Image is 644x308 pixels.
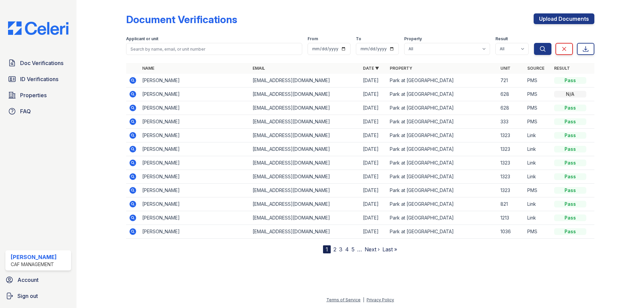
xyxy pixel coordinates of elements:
td: Park at [GEOGRAPHIC_DATA] [387,87,497,101]
td: PMS [525,225,551,239]
label: To [356,36,361,42]
td: Link [525,211,551,225]
td: PMS [525,87,551,101]
td: Link [525,197,551,211]
label: Result [495,36,508,42]
div: Pass [554,173,586,180]
a: Result [554,66,570,71]
div: CAF Management [11,261,57,268]
a: Properties [5,88,71,102]
td: Park at [GEOGRAPHIC_DATA] [387,197,497,211]
td: PMS [525,74,551,87]
a: Date ▼ [363,66,379,71]
td: [PERSON_NAME] [140,87,250,101]
td: 333 [498,115,525,129]
td: Park at [GEOGRAPHIC_DATA] [387,156,497,170]
td: 1323 [498,184,525,197]
td: [PERSON_NAME] [140,156,250,170]
div: Pass [554,201,586,207]
div: [PERSON_NAME] [11,253,57,261]
div: Pass [554,214,586,221]
td: Link [525,156,551,170]
td: Park at [GEOGRAPHIC_DATA] [387,170,497,184]
td: 721 [498,74,525,87]
span: FAQ [20,107,31,115]
td: [PERSON_NAME] [140,74,250,87]
td: [PERSON_NAME] [140,142,250,156]
td: [EMAIL_ADDRESS][DOMAIN_NAME] [250,211,360,225]
td: 1323 [498,129,525,142]
div: Pass [554,228,586,235]
td: [EMAIL_ADDRESS][DOMAIN_NAME] [250,115,360,129]
a: 3 [339,246,342,253]
div: Pass [554,160,586,166]
td: Park at [GEOGRAPHIC_DATA] [387,101,497,115]
a: Source [527,66,544,71]
td: [EMAIL_ADDRESS][DOMAIN_NAME] [250,87,360,101]
a: 4 [345,246,349,253]
a: 2 [333,246,336,253]
td: Park at [GEOGRAPHIC_DATA] [387,74,497,87]
a: Doc Verifications [5,56,71,70]
div: Pass [554,187,586,194]
label: Applicant or unit [126,36,158,42]
a: Upload Documents [534,13,594,24]
span: ID Verifications [20,75,58,83]
td: Park at [GEOGRAPHIC_DATA] [387,225,497,239]
a: FAQ [5,105,71,118]
span: Account [17,276,39,284]
a: Name [142,66,154,71]
td: [DATE] [360,170,387,184]
div: Pass [554,77,586,84]
a: Sign out [3,289,74,303]
td: Park at [GEOGRAPHIC_DATA] [387,129,497,142]
a: Next › [365,246,380,253]
td: [DATE] [360,142,387,156]
td: 1323 [498,170,525,184]
a: Privacy Policy [367,297,394,302]
td: [PERSON_NAME] [140,115,250,129]
label: Property [404,36,422,42]
td: 628 [498,101,525,115]
td: [EMAIL_ADDRESS][DOMAIN_NAME] [250,142,360,156]
td: Link [525,170,551,184]
td: [EMAIL_ADDRESS][DOMAIN_NAME] [250,74,360,87]
a: Email [253,66,265,71]
td: [EMAIL_ADDRESS][DOMAIN_NAME] [250,129,360,142]
td: [PERSON_NAME] [140,211,250,225]
span: Doc Verifications [20,59,63,67]
td: 1036 [498,225,525,239]
td: [DATE] [360,74,387,87]
td: [PERSON_NAME] [140,197,250,211]
div: Pass [554,132,586,139]
td: 821 [498,197,525,211]
td: 1323 [498,156,525,170]
td: 1323 [498,142,525,156]
td: Link [525,142,551,156]
td: PMS [525,184,551,197]
td: Link [525,129,551,142]
td: [DATE] [360,87,387,101]
a: Unit [500,66,511,71]
td: [PERSON_NAME] [140,101,250,115]
td: PMS [525,101,551,115]
td: Park at [GEOGRAPHIC_DATA] [387,115,497,129]
label: From [308,36,318,42]
a: Property [390,66,412,71]
td: [EMAIL_ADDRESS][DOMAIN_NAME] [250,225,360,239]
div: Pass [554,118,586,125]
td: [DATE] [360,156,387,170]
div: | [363,297,364,302]
td: [DATE] [360,129,387,142]
td: [EMAIL_ADDRESS][DOMAIN_NAME] [250,170,360,184]
td: [PERSON_NAME] [140,184,250,197]
td: 628 [498,87,525,101]
td: Park at [GEOGRAPHIC_DATA] [387,184,497,197]
a: 5 [352,246,355,253]
td: [DATE] [360,115,387,129]
td: Park at [GEOGRAPHIC_DATA] [387,211,497,225]
span: … [357,245,362,253]
td: PMS [525,115,551,129]
div: Pass [554,105,586,111]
